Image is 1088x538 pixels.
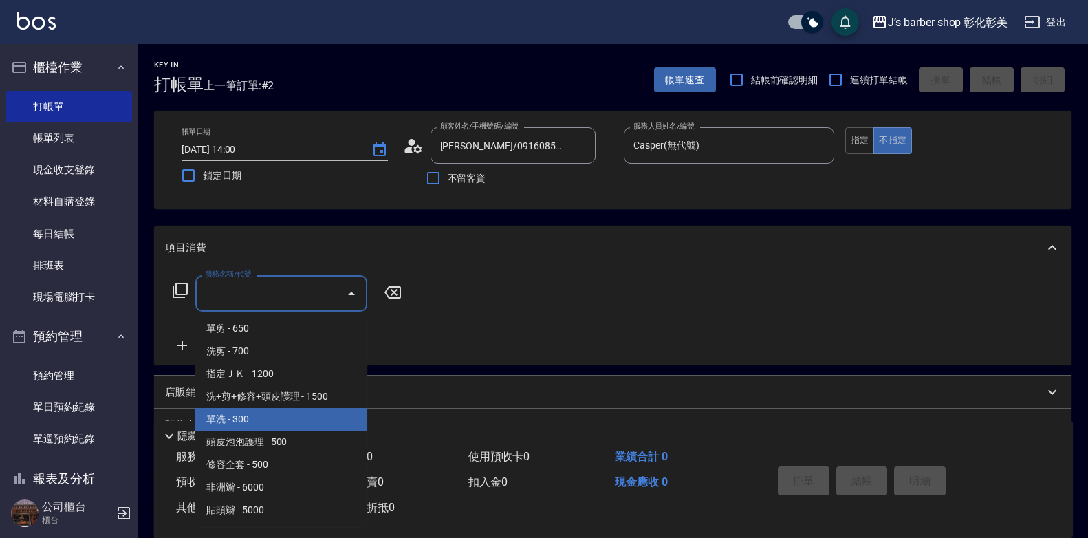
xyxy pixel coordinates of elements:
[340,283,362,305] button: Close
[845,127,875,154] button: 指定
[6,91,132,122] a: 打帳單
[195,340,367,363] span: 洗剪 - 700
[615,475,668,488] span: 現金應收 0
[448,171,486,186] span: 不留客資
[751,73,818,87] span: 結帳前確認明細
[1019,10,1071,35] button: 登出
[888,14,1008,31] div: J’s barber shop 彰化彰美
[6,154,132,186] a: 現金收支登錄
[154,75,204,94] h3: 打帳單
[195,499,367,521] span: 貼頭辮 - 5000
[831,8,859,36] button: save
[6,391,132,423] a: 單日預約紀錄
[633,121,694,131] label: 服務人員姓名/編號
[195,476,367,499] span: 非洲辮 - 6000
[154,61,204,69] h2: Key In
[6,250,132,281] a: 排班表
[6,122,132,154] a: 帳單列表
[195,385,367,408] span: 洗+剪+修容+頭皮護理 - 1500
[468,475,508,488] span: 扣入金 0
[6,319,132,354] button: 預約管理
[182,127,210,137] label: 帳單日期
[204,77,274,94] span: 上一筆訂單:#2
[11,499,39,527] img: Person
[17,12,56,30] img: Logo
[6,461,132,497] button: 報表及分析
[615,450,668,463] span: 業績合計 0
[6,360,132,391] a: 預約管理
[165,385,206,400] p: 店販銷售
[203,169,241,183] span: 鎖定日期
[42,514,112,526] p: 櫃台
[165,241,206,255] p: 項目消費
[195,317,367,340] span: 單剪 - 650
[363,133,396,166] button: Choose date, selected date is 2025-10-15
[176,450,226,463] span: 服務消費 0
[42,500,112,514] h5: 公司櫃台
[205,269,251,279] label: 服務名稱/代號
[176,475,237,488] span: 預收卡販賣 0
[165,418,217,433] p: 預收卡販賣
[154,409,1071,442] div: 預收卡販賣
[6,281,132,313] a: 現場電腦打卡
[850,73,908,87] span: 連續打單結帳
[6,50,132,85] button: 櫃檯作業
[154,226,1071,270] div: 項目消費
[195,431,367,453] span: 頭皮泡泡護理 - 500
[654,67,716,93] button: 帳單速查
[195,408,367,431] span: 單洗 - 300
[440,121,519,131] label: 顧客姓名/手機號碼/編號
[873,127,912,154] button: 不指定
[154,376,1071,409] div: 店販銷售
[866,8,1013,36] button: J’s barber shop 彰化彰美
[468,450,530,463] span: 使用預收卡 0
[177,429,239,444] p: 隱藏業績明細
[6,186,132,217] a: 材料自購登錄
[182,138,358,161] input: YYYY/MM/DD hh:mm
[176,501,248,514] span: 其他付款方式 0
[6,218,132,250] a: 每日結帳
[195,363,367,385] span: 指定ＪＫ - 1200
[6,423,132,455] a: 單週預約紀錄
[195,453,367,476] span: 修容全套 - 500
